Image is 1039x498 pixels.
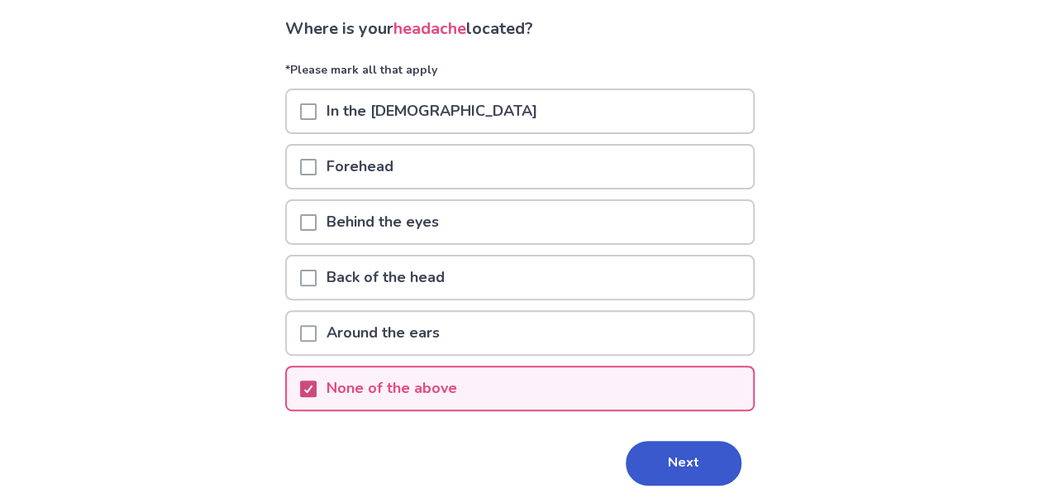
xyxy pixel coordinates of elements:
p: Around the ears [317,312,450,354]
p: Where is your located? [285,17,755,41]
span: headache [393,17,466,40]
p: Forehead [317,146,403,188]
button: Next [626,441,741,486]
p: Back of the head [317,256,455,299]
p: *Please mark all that apply [285,61,755,89]
p: Behind the eyes [317,201,449,243]
p: None of the above [317,367,467,409]
p: In the [DEMOGRAPHIC_DATA] [317,90,547,132]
